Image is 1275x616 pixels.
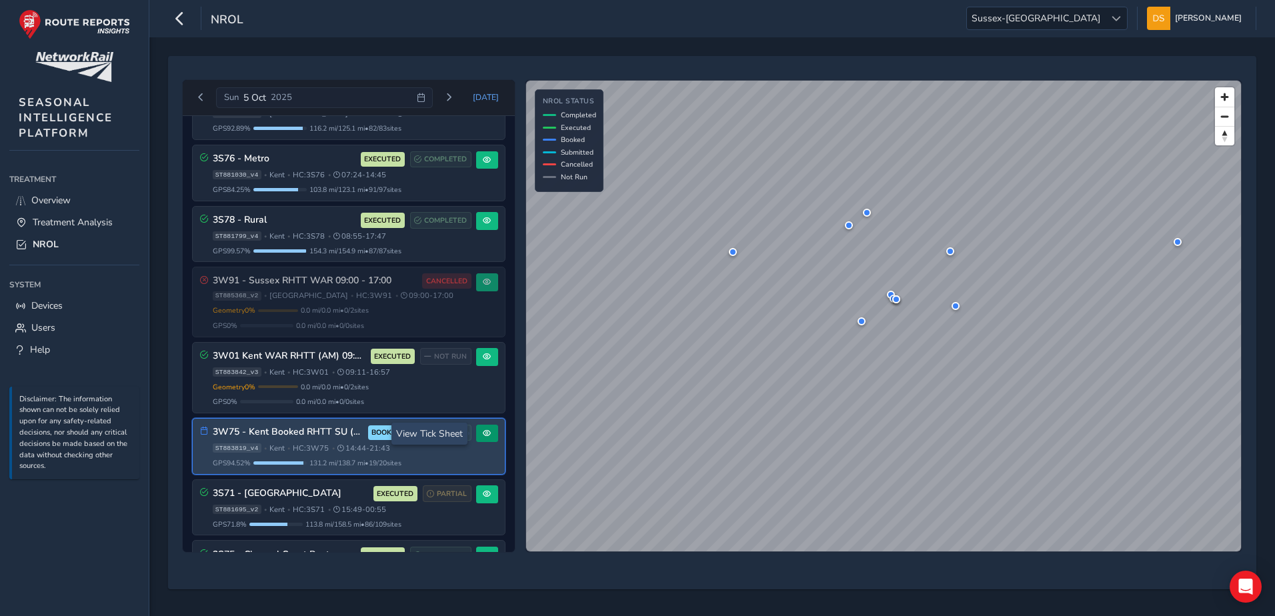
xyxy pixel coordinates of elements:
[309,246,401,256] span: 154.3 mi / 154.9 mi • 87 / 87 sites
[356,291,392,301] span: HC: 3W91
[9,211,139,233] a: Treatment Analysis
[437,89,459,106] button: Next day
[213,367,261,377] span: ST883842_v3
[287,445,290,452] span: •
[434,351,467,362] span: NOT RUN
[364,215,401,226] span: EXECUTED
[269,443,285,453] span: Kent
[9,189,139,211] a: Overview
[293,231,325,241] span: HC: 3S78
[374,351,411,362] span: EXECUTED
[269,170,285,180] span: Kent
[364,154,401,165] span: EXECUTED
[35,52,113,82] img: customer logo
[264,506,267,513] span: •
[213,351,366,362] h3: 3W01 Kent WAR RHTT (AM) 09:00 - 17:00
[264,292,267,299] span: •
[269,231,285,241] span: Kent
[19,9,130,39] img: rr logo
[309,185,401,195] span: 103.8 mi / 123.1 mi • 91 / 97 sites
[213,231,261,241] span: ST881799_v4
[1215,87,1234,107] button: Zoom in
[561,135,585,145] span: Booked
[213,291,261,301] span: ST885368_v2
[287,171,290,179] span: •
[426,276,467,287] span: CANCELLED
[269,367,285,377] span: Kent
[328,171,331,179] span: •
[561,110,596,120] span: Completed
[1147,7,1246,30] button: [PERSON_NAME]
[33,238,59,251] span: NROL
[371,427,401,438] span: BOOKED
[19,394,133,473] p: Disclaimer: The information shown can not be solely relied upon for any safety-related decisions,...
[213,275,418,287] h3: 3W91 - Sussex RHTT WAR 09:00 - 17:00
[9,169,139,189] div: Treatment
[264,369,267,376] span: •
[333,231,386,241] span: 08:55 - 17:47
[264,171,267,179] span: •
[33,216,113,229] span: Treatment Analysis
[31,299,63,312] span: Devices
[333,505,386,515] span: 15:49 - 00:55
[309,458,401,468] span: 131.2 mi / 138.7 mi • 19 / 20 sites
[211,11,243,30] span: NROL
[213,215,356,226] h3: 3S78 - Rural
[526,81,1241,551] canvas: Map
[293,505,325,515] span: HC: 3S71
[213,505,261,514] span: ST881695_v2
[31,321,55,334] span: Users
[437,489,467,499] span: PARTIAL
[213,382,255,392] span: Geometry 0 %
[213,246,251,256] span: GPS 99.57 %
[328,233,331,240] span: •
[224,91,239,103] span: Sun
[296,321,364,331] span: 0.0 mi / 0.0 mi • 0 / 0 sites
[424,215,467,226] span: COMPLETED
[264,445,267,452] span: •
[543,97,596,106] h4: NROL Status
[269,505,285,515] span: Kent
[213,519,247,529] span: GPS 71.8 %
[424,154,467,165] span: COMPLETED
[287,506,290,513] span: •
[213,305,255,315] span: Geometry 0 %
[243,91,266,104] span: 5 Oct
[213,549,356,561] h3: 3S75 - Channel Coast Route
[561,159,593,169] span: Cancelled
[309,123,401,133] span: 116.2 mi / 125.1 mi • 82 / 83 sites
[293,367,329,377] span: HC: 3W01
[1147,7,1170,30] img: diamond-layout
[213,321,237,331] span: GPS 0 %
[561,123,591,133] span: Executed
[337,367,390,377] span: 09:11 - 16:57
[332,445,335,452] span: •
[213,153,356,165] h3: 3S76 - Metro
[9,317,139,339] a: Users
[424,427,467,438] span: COMPLETED
[213,427,363,438] h3: 3W75 - Kent Booked RHTT SU (PM)
[213,488,369,499] h3: 3S71 - [GEOGRAPHIC_DATA]
[31,194,71,207] span: Overview
[19,95,113,141] span: SEASONAL INTELLIGENCE PLATFORM
[332,369,335,376] span: •
[473,92,499,103] span: [DATE]
[271,91,292,103] span: 2025
[9,233,139,255] a: NROL
[401,291,453,301] span: 09:00 - 17:00
[305,519,401,529] span: 113.8 mi / 158.5 mi • 86 / 109 sites
[213,185,251,195] span: GPS 84.25 %
[30,343,50,356] span: Help
[337,443,390,453] span: 14:44 - 21:43
[213,443,261,453] span: ST883819_v4
[1230,571,1262,603] div: Open Intercom Messenger
[301,305,369,315] span: 0.0 mi / 0.0 mi • 0 / 2 sites
[213,397,237,407] span: GPS 0 %
[1215,126,1234,145] button: Reset bearing to north
[264,233,267,240] span: •
[464,87,508,107] button: Today
[1175,7,1242,30] span: [PERSON_NAME]
[213,170,261,179] span: ST881030_v4
[293,443,329,453] span: HC: 3W75
[269,291,348,301] span: [GEOGRAPHIC_DATA]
